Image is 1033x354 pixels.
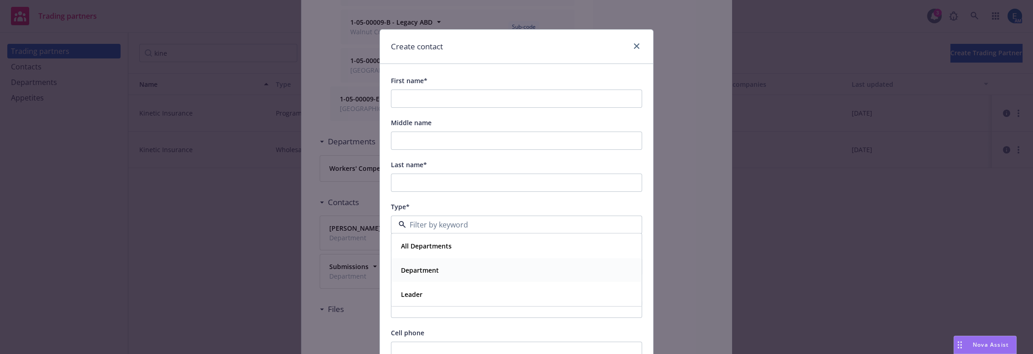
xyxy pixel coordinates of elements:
span: First name* [391,76,427,85]
strong: Leader [401,291,422,299]
input: Filter by keyword [406,219,623,230]
span: Middle name [391,118,432,127]
button: Nova Assist [954,336,1017,354]
a: close [631,41,642,52]
span: Last name* [391,160,427,169]
div: Drag to move [954,336,965,354]
strong: All Departments [401,242,452,251]
span: Cell phone [391,328,424,337]
span: Type* [391,202,410,211]
strong: Department [401,266,439,275]
span: Nova Assist [973,341,1009,349]
h1: Create contact [391,41,443,53]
